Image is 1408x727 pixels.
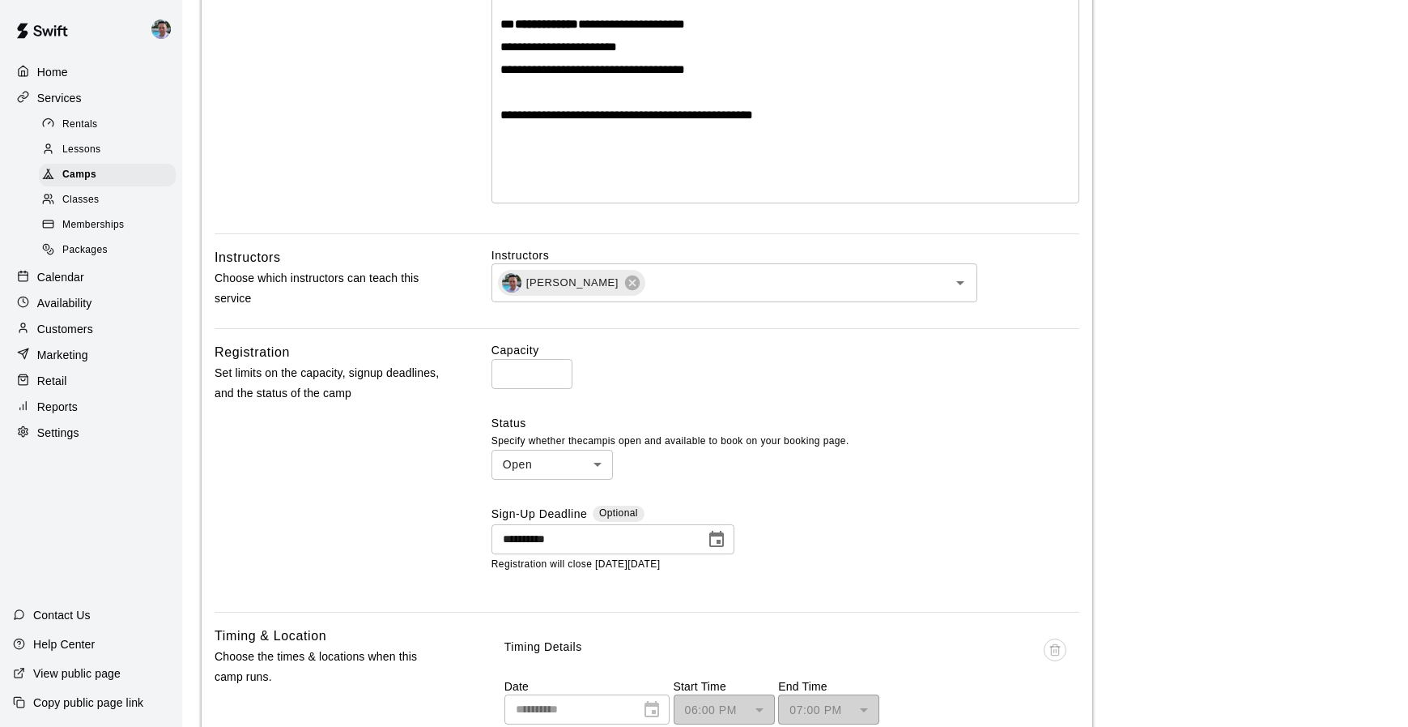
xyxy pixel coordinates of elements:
[39,163,182,188] a: Camps
[13,421,169,445] a: Settings
[13,265,169,289] a: Calendar
[13,60,169,84] a: Home
[491,506,588,524] label: Sign-Up Deadline
[215,647,440,687] p: Choose the times & locations when this camp runs.
[39,164,176,186] div: Camps
[215,342,290,363] h6: Registration
[39,112,182,137] a: Rentals
[215,268,440,309] p: Choose which instructors can teach this service
[491,434,1079,450] p: Specify whether the camp is open and available to book on your booking page.
[33,607,91,623] p: Contact Us
[37,295,92,311] p: Availability
[62,142,101,158] span: Lessons
[39,238,182,263] a: Packages
[13,343,169,367] a: Marketing
[37,425,79,441] p: Settings
[491,342,1079,358] label: Capacity
[62,242,108,259] span: Packages
[498,270,645,296] div: Ryan Goehring[PERSON_NAME]
[62,192,99,208] span: Classes
[13,395,169,419] a: Reports
[39,214,176,237] div: Memberships
[37,90,82,106] p: Services
[700,524,733,556] button: Choose date, selected date is Oct 4, 2025
[151,19,171,39] img: Ryan Goehring
[33,695,143,711] p: Copy public page link
[491,415,1079,431] label: Status
[13,86,169,110] a: Services
[37,347,88,363] p: Marketing
[37,64,68,80] p: Home
[39,139,176,161] div: Lessons
[62,217,124,233] span: Memberships
[33,665,121,682] p: View public page
[39,213,182,238] a: Memberships
[491,557,1079,573] p: Registration will close [DATE][DATE]
[37,399,78,415] p: Reports
[62,167,96,183] span: Camps
[148,13,182,45] div: Ryan Goehring
[33,636,95,652] p: Help Center
[13,369,169,393] a: Retail
[39,137,182,162] a: Lessons
[517,275,628,291] span: [PERSON_NAME]
[778,678,879,695] p: End Time
[13,317,169,341] a: Customers
[215,363,440,404] p: Set limits on the capacity, signup deadlines, and the status of the camp
[37,269,84,285] p: Calendar
[491,247,1079,263] label: Instructors
[215,247,281,268] h6: Instructors
[504,678,670,695] p: Date
[37,373,67,389] p: Retail
[1044,639,1066,678] span: This booking is in the past or it already has participants, please delete from the Calendar
[502,273,521,293] img: Ryan Goehring
[491,450,613,480] div: Open
[37,321,93,337] p: Customers
[599,507,638,519] span: Optional
[39,239,176,262] div: Packages
[504,639,582,656] p: Timing Details
[39,189,176,212] div: Classes
[39,113,176,136] div: Rentals
[62,117,98,133] span: Rentals
[13,291,169,315] a: Availability
[215,626,326,647] h6: Timing & Location
[39,188,182,213] a: Classes
[674,678,775,695] p: Start Time
[949,272,972,294] button: Open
